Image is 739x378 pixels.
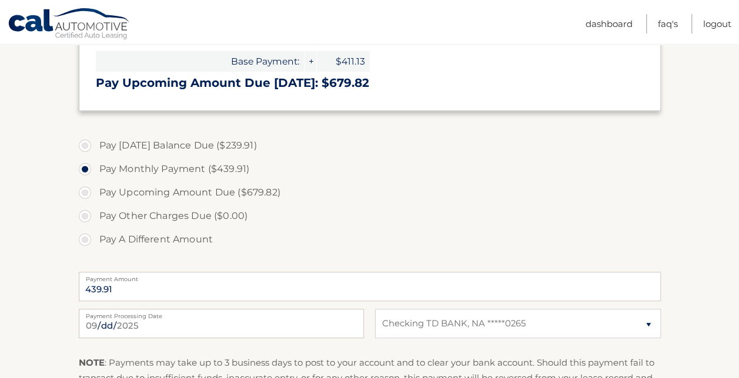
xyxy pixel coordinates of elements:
label: Payment Amount [79,272,661,281]
a: Dashboard [586,14,633,33]
a: Logout [703,14,731,33]
a: Cal Automotive [8,8,131,42]
label: Payment Processing Date [79,309,364,318]
label: Pay Other Charges Due ($0.00) [79,204,661,228]
label: Pay Monthly Payment ($439.91) [79,157,661,181]
label: Pay Upcoming Amount Due ($679.82) [79,181,661,204]
span: Base Payment: [96,51,304,72]
span: $411.13 [317,51,370,72]
label: Pay [DATE] Balance Due ($239.91) [79,134,661,157]
input: Payment Amount [79,272,661,301]
h3: Pay Upcoming Amount Due [DATE]: $679.82 [96,76,644,90]
label: Pay A Different Amount [79,228,661,251]
input: Payment Date [79,309,364,338]
a: FAQ's [658,14,678,33]
strong: NOTE [79,357,105,368]
span: + [305,51,316,72]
